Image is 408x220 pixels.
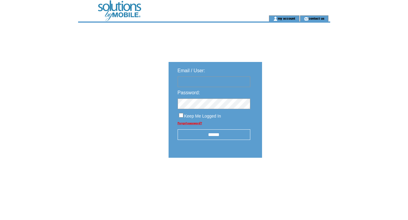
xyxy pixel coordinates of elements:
[184,114,221,118] span: Keep Me Logged In
[178,90,200,95] span: Password:
[178,121,202,125] a: Forgot password?
[273,16,278,21] img: account_icon.gif;jsessionid=962B10ABE48968D7805BA7BB93A13964
[178,68,205,73] span: Email / User:
[308,16,324,20] a: contact us
[280,173,310,180] img: transparent.png;jsessionid=962B10ABE48968D7805BA7BB93A13964
[278,16,295,20] a: my account
[304,16,308,21] img: contact_us_icon.gif;jsessionid=962B10ABE48968D7805BA7BB93A13964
